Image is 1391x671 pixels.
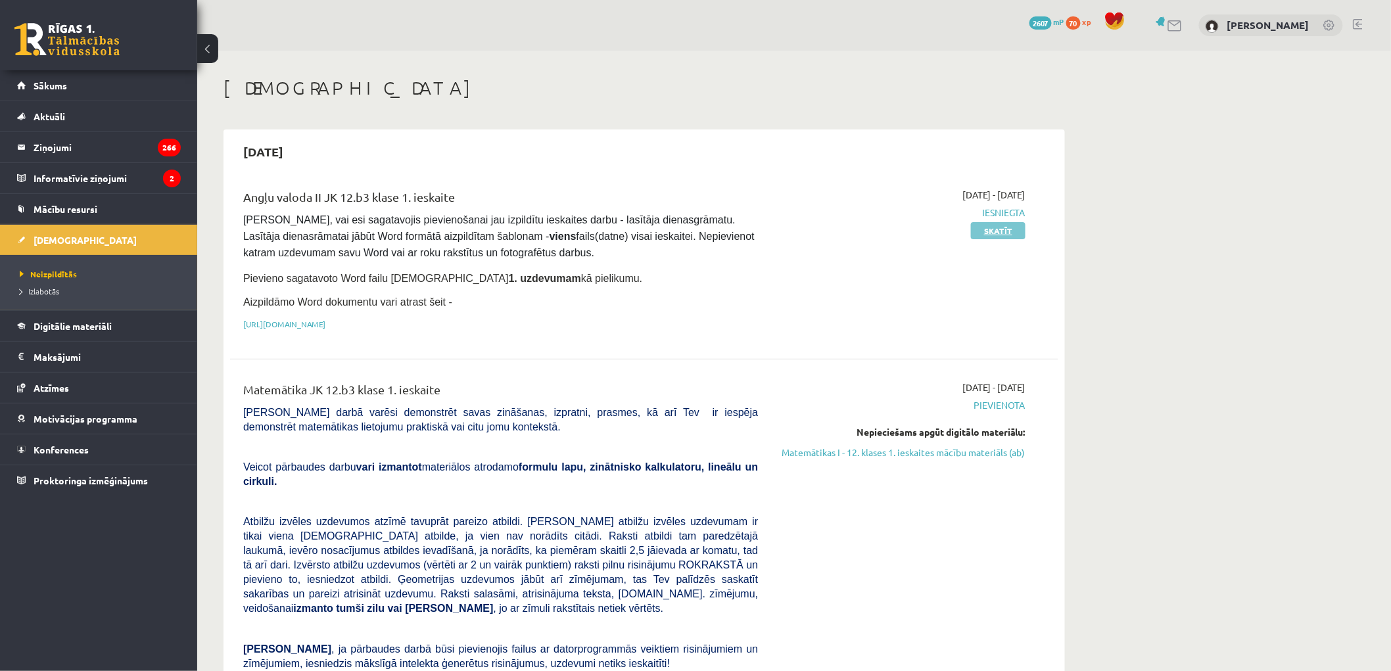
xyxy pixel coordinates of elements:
[243,643,758,669] span: , ja pārbaudes darbā būsi pievienojis failus ar datorprogrammās veiktiem risinājumiem un zīmējumi...
[17,163,181,193] a: Informatīvie ziņojumi2
[34,132,181,162] legend: Ziņojumi
[34,474,148,486] span: Proktoringa izmēģinājums
[1206,20,1219,33] img: Markuss Bruno Reisels
[17,194,181,224] a: Mācību resursi
[34,110,65,122] span: Aktuāli
[20,286,59,296] span: Izlabotās
[243,319,325,329] a: [URL][DOMAIN_NAME]
[243,273,642,284] span: Pievieno sagatavoto Word failu [DEMOGRAPHIC_DATA] kā pielikumu.
[163,170,181,187] i: 2
[509,273,581,284] strong: 1. uzdevumam
[17,434,181,465] a: Konferences
[34,234,137,246] span: [DEMOGRAPHIC_DATA]
[243,188,758,212] div: Angļu valoda II JK 12.b3 klase 1. ieskaite
[243,407,758,432] span: [PERSON_NAME] darbā varēsi demonstrēt savas zināšanas, izpratni, prasmes, kā arī Tev ir iespēja d...
[971,222,1026,239] a: Skatīt
[158,139,181,156] i: 266
[34,203,97,215] span: Mācību resursi
[778,398,1026,412] span: Pievienota
[243,516,758,614] span: Atbilžu izvēles uzdevumos atzīmē tavuprāt pareizo atbildi. [PERSON_NAME] atbilžu izvēles uzdevuma...
[230,136,296,167] h2: [DATE]
[962,188,1026,202] span: [DATE] - [DATE]
[224,77,1065,99] h1: [DEMOGRAPHIC_DATA]
[17,404,181,434] a: Motivācijas programma
[17,342,181,372] a: Maksājumi
[17,465,181,496] a: Proktoringa izmēģinājums
[962,381,1026,394] span: [DATE] - [DATE]
[243,643,331,655] span: [PERSON_NAME]
[17,373,181,403] a: Atzīmes
[14,23,120,56] a: Rīgas 1. Tālmācības vidusskola
[1066,16,1098,27] a: 70 xp
[778,425,1026,439] div: Nepieciešams apgūt digitālo materiālu:
[294,603,333,614] b: izmanto
[243,461,758,487] span: Veicot pārbaudes darbu materiālos atrodamo
[34,382,69,394] span: Atzīmes
[243,461,758,487] b: formulu lapu, zinātnisko kalkulatoru, lineālu un cirkuli.
[356,461,422,473] b: vari izmantot
[1227,18,1309,32] a: [PERSON_NAME]
[243,296,452,308] span: Aizpildāmo Word dokumentu vari atrast šeit -
[17,225,181,255] a: [DEMOGRAPHIC_DATA]
[778,446,1026,459] a: Matemātikas I - 12. klases 1. ieskaites mācību materiāls (ab)
[17,132,181,162] a: Ziņojumi266
[34,413,137,425] span: Motivācijas programma
[34,163,181,193] legend: Informatīvie ziņojumi
[778,206,1026,220] span: Iesniegta
[17,101,181,131] a: Aktuāli
[20,268,184,280] a: Neizpildītās
[243,381,758,405] div: Matemātika JK 12.b3 klase 1. ieskaite
[17,70,181,101] a: Sākums
[336,603,493,614] b: tumši zilu vai [PERSON_NAME]
[34,80,67,91] span: Sākums
[1054,16,1064,27] span: mP
[243,214,757,258] span: [PERSON_NAME], vai esi sagatavojis pievienošanai jau izpildītu ieskaites darbu - lasītāja dienasg...
[1029,16,1052,30] span: 2607
[20,269,77,279] span: Neizpildītās
[550,231,577,242] strong: viens
[1083,16,1091,27] span: xp
[34,444,89,455] span: Konferences
[1029,16,1064,27] a: 2607 mP
[34,320,112,332] span: Digitālie materiāli
[17,311,181,341] a: Digitālie materiāli
[20,285,184,297] a: Izlabotās
[34,342,181,372] legend: Maksājumi
[1066,16,1081,30] span: 70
